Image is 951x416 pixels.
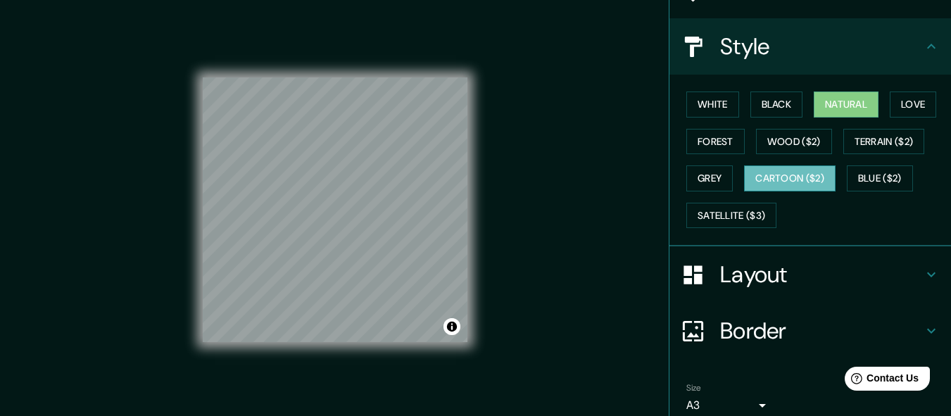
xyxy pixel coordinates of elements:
button: White [686,92,739,118]
h4: Style [720,32,923,61]
button: Grey [686,165,733,191]
div: Layout [669,246,951,303]
canvas: Map [203,77,467,342]
button: Wood ($2) [756,129,832,155]
div: Border [669,303,951,359]
h4: Layout [720,260,923,289]
button: Terrain ($2) [843,129,925,155]
button: Cartoon ($2) [744,165,836,191]
button: Black [750,92,803,118]
button: Forest [686,129,745,155]
button: Love [890,92,936,118]
h4: Border [720,317,923,345]
div: Style [669,18,951,75]
button: Satellite ($3) [686,203,776,229]
label: Size [686,382,701,394]
button: Natural [814,92,878,118]
button: Blue ($2) [847,165,913,191]
button: Toggle attribution [443,318,460,335]
iframe: Help widget launcher [826,361,936,401]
